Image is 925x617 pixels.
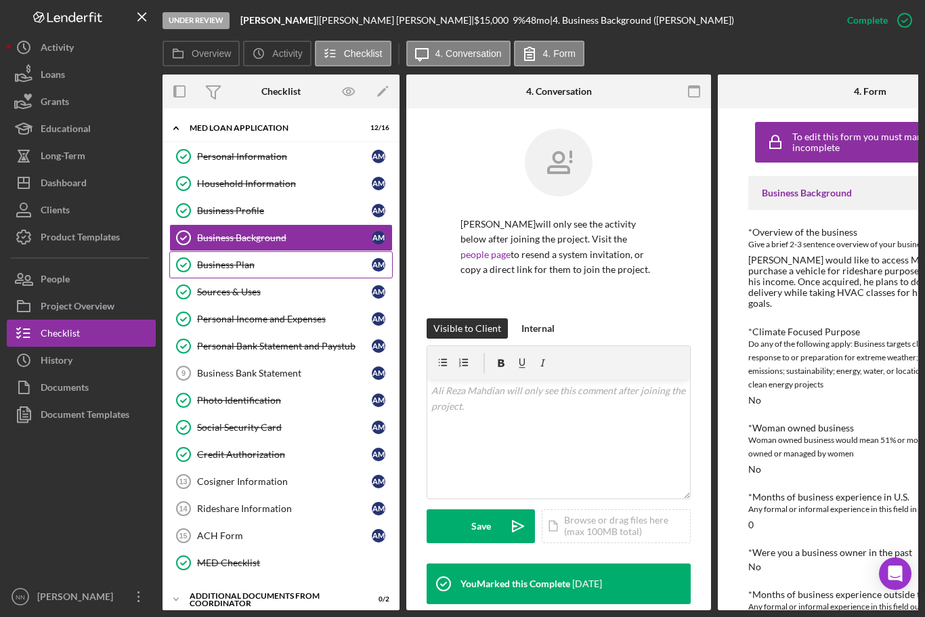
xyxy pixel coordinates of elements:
[521,318,555,339] div: Internal
[197,286,372,297] div: Sources & Uses
[169,495,393,522] a: 14Rideshare InformationAM
[169,387,393,414] a: Photo IdentificationAM
[41,142,85,173] div: Long-Term
[372,231,385,244] div: A M
[7,401,156,428] a: Document Templates
[41,34,74,64] div: Activity
[372,502,385,515] div: A M
[7,142,156,169] a: Long-Term
[197,422,372,433] div: Social Security Card
[427,509,535,543] button: Save
[427,318,508,339] button: Visible to Client
[7,88,156,115] button: Grants
[365,595,389,603] div: 0 / 2
[7,224,156,251] button: Product Templates
[834,7,918,34] button: Complete
[197,205,372,216] div: Business Profile
[179,505,188,513] tspan: 14
[372,258,385,272] div: A M
[372,204,385,217] div: A M
[372,177,385,190] div: A M
[181,369,186,377] tspan: 9
[41,196,70,227] div: Clients
[372,285,385,299] div: A M
[41,320,80,350] div: Checklist
[526,86,592,97] div: 4. Conversation
[365,124,389,132] div: 12 / 16
[7,320,156,347] button: Checklist
[7,61,156,88] button: Loans
[7,347,156,374] button: History
[197,503,372,514] div: Rideshare Information
[319,15,474,26] div: [PERSON_NAME] [PERSON_NAME] |
[41,224,120,254] div: Product Templates
[515,318,561,339] button: Internal
[7,115,156,142] a: Educational
[41,88,69,119] div: Grants
[197,232,372,243] div: Business Background
[169,522,393,549] a: 15ACH FormAM
[169,468,393,495] a: 13Cosigner InformationAM
[406,41,511,66] button: 4. Conversation
[190,592,356,608] div: Additional Documents from Coordinator
[372,448,385,461] div: A M
[197,449,372,460] div: Credit Authorization
[7,583,156,610] button: NN[PERSON_NAME]
[471,509,491,543] div: Save
[7,293,156,320] button: Project Overview
[169,224,393,251] a: Business BackgroundAM
[169,305,393,333] a: Personal Income and ExpensesAM
[460,578,570,589] div: You Marked this Complete
[435,48,502,59] label: 4. Conversation
[372,150,385,163] div: A M
[197,530,372,541] div: ACH Form
[572,578,602,589] time: 2025-08-20 15:28
[854,86,886,97] div: 4. Form
[197,178,372,189] div: Household Information
[16,593,25,601] text: NN
[197,259,372,270] div: Business Plan
[7,196,156,224] button: Clients
[315,41,391,66] button: Checklist
[190,124,356,132] div: MED Loan Application
[372,529,385,542] div: A M
[748,519,754,530] div: 0
[41,61,65,91] div: Loans
[163,41,240,66] button: Overview
[197,341,372,352] div: Personal Bank Statement and Paystub
[372,393,385,407] div: A M
[7,265,156,293] button: People
[169,360,393,387] a: 9Business Bank StatementAM
[41,265,70,296] div: People
[372,421,385,434] div: A M
[7,34,156,61] button: Activity
[169,414,393,441] a: Social Security CardAM
[192,48,231,59] label: Overview
[372,312,385,326] div: A M
[243,41,311,66] button: Activity
[474,14,509,26] span: $15,000
[41,401,129,431] div: Document Templates
[34,583,122,614] div: [PERSON_NAME]
[197,395,372,406] div: Photo Identification
[272,48,302,59] label: Activity
[197,151,372,162] div: Personal Information
[847,7,888,34] div: Complete
[7,374,156,401] button: Documents
[261,86,301,97] div: Checklist
[41,169,87,200] div: Dashboard
[344,48,383,59] label: Checklist
[7,169,156,196] button: Dashboard
[169,170,393,197] a: Household InformationAM
[460,249,511,260] a: people page
[879,557,911,590] div: Open Intercom Messenger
